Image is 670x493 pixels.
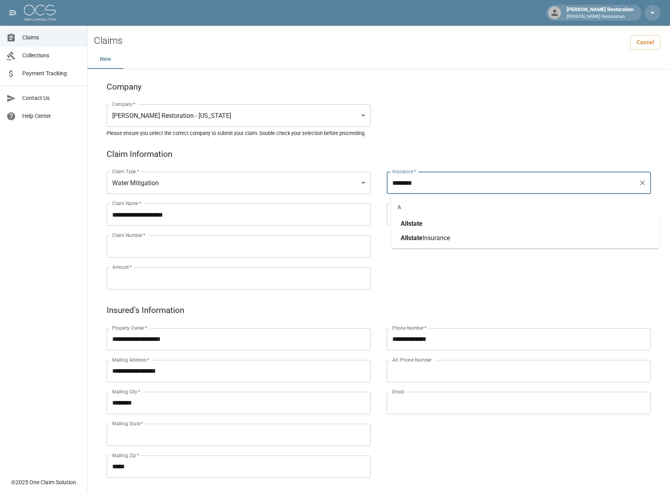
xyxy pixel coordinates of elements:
button: Clear [637,177,648,188]
button: open drawer [5,5,21,21]
a: Cancel [630,35,660,50]
div: © 2025 One Claim Solution [11,478,76,486]
label: Mailing Address [112,356,149,363]
div: dynamic tabs [88,50,670,69]
span: Insurance [423,234,450,242]
label: Phone Number [392,325,427,331]
button: New [88,50,123,69]
label: Insurance [392,168,416,175]
div: A [391,198,659,217]
span: Help Center [22,112,81,120]
label: Claim Name [112,200,141,207]
label: Claim Type [112,168,139,175]
label: Company [112,101,136,108]
label: Mailing City [112,388,140,395]
span: Claims [22,33,81,42]
span: Collections [22,51,81,60]
label: Amount [112,264,132,270]
img: ocs-logo-white-transparent.png [24,5,56,21]
div: [PERSON_NAME] Restoration - [US_STATE] [107,104,371,127]
label: Mailing State [112,420,143,427]
label: Email [392,388,404,395]
span: Allstate [401,234,423,242]
div: Water Mitigation [107,172,371,194]
div: [PERSON_NAME] Restoration [563,6,637,20]
span: Payment Tracking [22,69,81,78]
label: Claim Number [112,232,145,239]
label: Mailing Zip [112,452,139,459]
label: Alt. Phone Number [392,356,432,363]
h5: Please ensure you select the correct company to submit your claim. Double-check your selection be... [107,130,651,137]
span: Contact Us [22,94,81,102]
span: Allstate [401,220,423,227]
h2: Claims [94,35,123,47]
p: [PERSON_NAME] Restoration [567,14,633,20]
label: Property Owner [112,325,148,331]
